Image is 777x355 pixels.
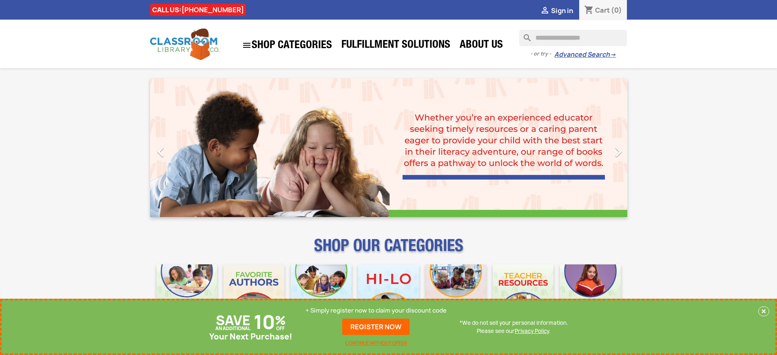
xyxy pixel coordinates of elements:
span: Sign in [551,6,573,15]
a: About Us [456,38,507,54]
a: Advanced Search→ [554,51,616,59]
img: CLC_Favorite_Authors_Mobile.jpg [224,264,284,325]
i: search [519,30,529,40]
p: SHOP OUR CATEGORIES [150,243,627,258]
a: SHOP CATEGORIES [238,36,336,54]
img: Classroom Library Company [150,29,219,60]
img: CLC_Phonics_And_Decodables_Mobile.jpg [291,264,352,325]
img: CLC_Fiction_Nonfiction_Mobile.jpg [425,264,486,325]
span: (0) [611,6,622,15]
img: CLC_HiLo_Mobile.jpg [358,264,419,325]
a: Next [556,78,627,217]
i: shopping_cart [584,6,594,16]
span: Cart [595,6,610,15]
div: CALL US: [150,4,246,16]
a:  Sign in [540,6,573,15]
i:  [608,142,629,162]
img: CLC_Dyslexia_Mobile.jpg [560,264,621,325]
img: CLC_Teacher_Resources_Mobile.jpg [493,264,553,325]
i:  [242,40,252,50]
a: [PHONE_NUMBER] [182,5,244,14]
i:  [540,6,550,16]
a: Fulfillment Solutions [337,38,454,54]
ul: Carousel container [150,78,627,217]
a: Previous [150,78,222,217]
span: - or try - [530,50,554,58]
img: CLC_Bulk_Mobile.jpg [157,264,217,325]
input: Search [519,30,627,46]
span: → [610,51,616,59]
i:  [151,142,171,162]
